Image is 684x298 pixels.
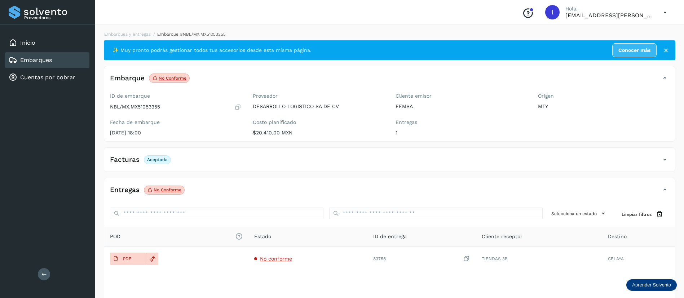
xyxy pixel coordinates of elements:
[396,93,527,99] label: Cliente emisor
[20,74,75,81] a: Cuentas por cobrar
[396,119,527,125] label: Entregas
[612,43,657,57] a: Conocer más
[110,156,140,164] h4: Facturas
[157,32,226,37] span: Embarque #NBL/MX.MX51053355
[253,93,384,99] label: Proveedor
[373,255,470,263] div: 83758
[548,208,610,219] button: Selecciona un estado
[565,6,652,12] p: Hola,
[5,70,89,85] div: Cuentas por cobrar
[616,208,669,221] button: Limpiar filtros
[476,247,602,271] td: TIENDAS 3B
[146,253,158,265] div: Reemplazar POD
[20,39,35,46] a: Inicio
[110,186,140,194] h4: Entregas
[253,103,384,110] p: DESARROLLO LOGISTICO SA DE CV
[538,103,669,110] p: MTY
[110,74,145,83] h4: Embarque
[20,57,52,63] a: Embarques
[260,256,292,262] span: No conforme
[608,233,627,240] span: Destino
[110,253,146,265] button: PDF
[602,247,675,271] td: CELAYA
[253,130,384,136] p: $20,410.00 MXN
[110,119,241,125] label: Fecha de embarque
[632,282,671,288] p: Aprender Solvento
[112,46,312,54] span: ✨ Muy pronto podrás gestionar todos tus accesorios desde esta misma página.
[565,12,652,19] p: lauraamalia.castillo@xpertal.com
[538,93,669,99] label: Origen
[5,52,89,68] div: Embarques
[104,154,675,172] div: FacturasAceptada
[104,184,675,202] div: EntregasNo conforme
[626,279,677,291] div: Aprender Solvento
[110,233,243,240] span: POD
[5,35,89,51] div: Inicio
[154,187,181,192] p: No conforme
[24,15,87,20] p: Proveedores
[396,130,527,136] p: 1
[104,72,675,90] div: EmbarqueNo conforme
[373,233,407,240] span: ID de entrega
[159,76,186,81] p: No conforme
[147,157,168,162] p: Aceptada
[110,93,241,99] label: ID de embarque
[396,103,527,110] p: FEMSA
[110,130,241,136] p: [DATE] 18:00
[253,119,384,125] label: Costo planificado
[482,233,522,240] span: Cliente receptor
[104,31,675,37] nav: breadcrumb
[110,104,160,110] p: NBL/MX.MX51053355
[622,211,652,218] span: Limpiar filtros
[104,32,151,37] a: Embarques y entregas
[123,256,131,261] p: PDF
[254,233,271,240] span: Estado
